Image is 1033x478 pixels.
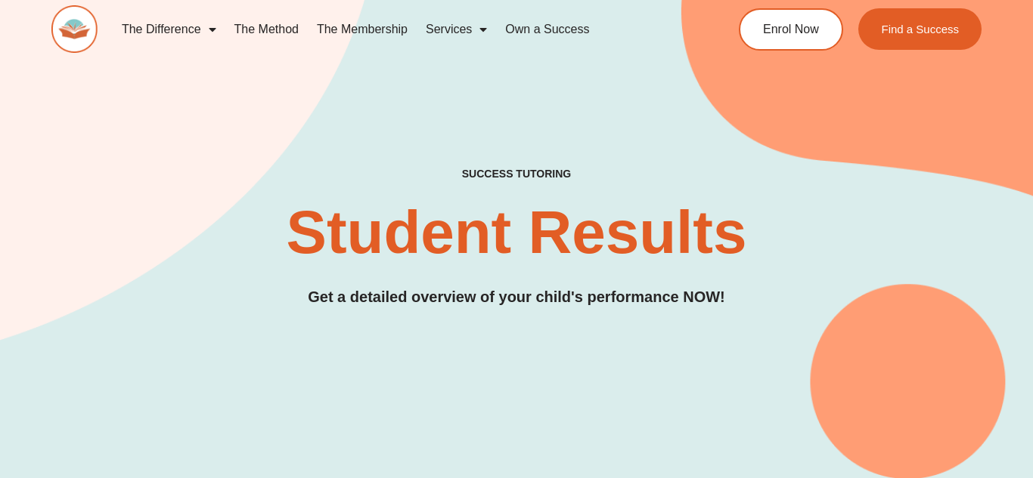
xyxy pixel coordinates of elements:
a: The Difference [113,12,225,47]
a: Enrol Now [739,8,843,51]
span: Find a Success [881,23,959,35]
a: Services [417,12,496,47]
a: Find a Success [858,8,982,50]
span: Enrol Now [763,23,819,35]
h2: Student Results [84,202,948,263]
h3: Get a detailed overview of your child's performance NOW! [51,285,981,309]
nav: Menu [113,12,686,47]
a: Own a Success [496,12,598,47]
h4: SUCCESS TUTORING​ [379,168,654,180]
a: The Method [225,12,308,47]
a: The Membership [308,12,417,47]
